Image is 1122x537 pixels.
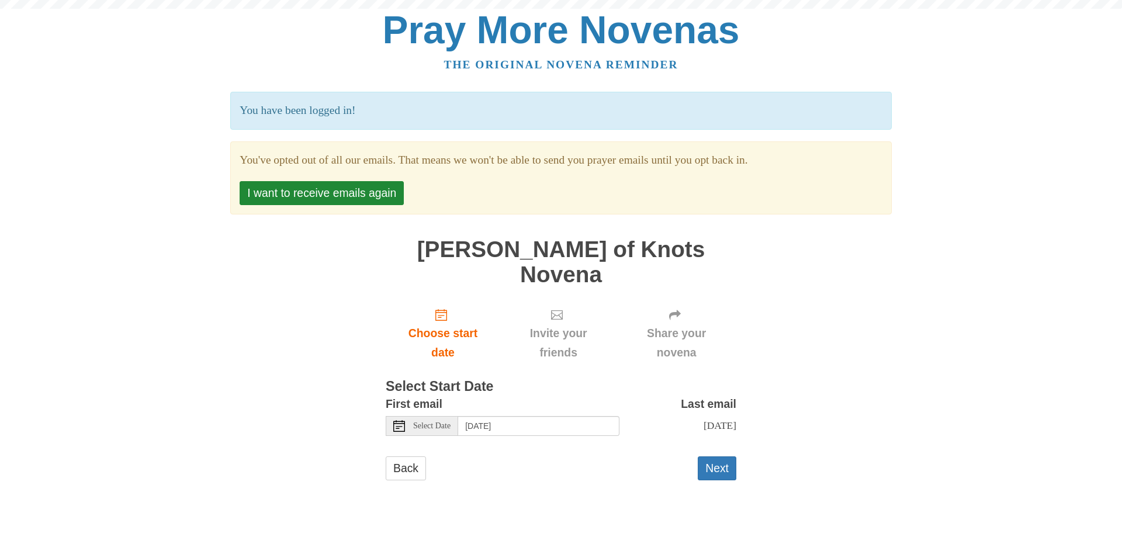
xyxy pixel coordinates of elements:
a: The original novena reminder [444,58,678,71]
a: Back [386,456,426,480]
div: Click "Next" to confirm your start date first. [500,299,617,368]
a: Choose start date [386,299,500,368]
p: You have been logged in! [230,92,891,130]
section: You've opted out of all our emails. That means we won't be able to send you prayer emails until y... [240,151,882,170]
span: Invite your friends [512,324,605,362]
span: Choose start date [397,324,489,362]
div: Click "Next" to confirm your start date first. [617,299,736,368]
button: I want to receive emails again [240,181,404,205]
h3: Select Start Date [386,379,736,394]
a: Pray More Novenas [383,8,740,51]
span: Select Date [413,422,451,430]
span: [DATE] [704,420,736,431]
label: Last email [681,394,736,414]
h1: [PERSON_NAME] of Knots Novena [386,237,736,287]
button: Next [698,456,736,480]
span: Share your novena [628,324,725,362]
label: First email [386,394,442,414]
